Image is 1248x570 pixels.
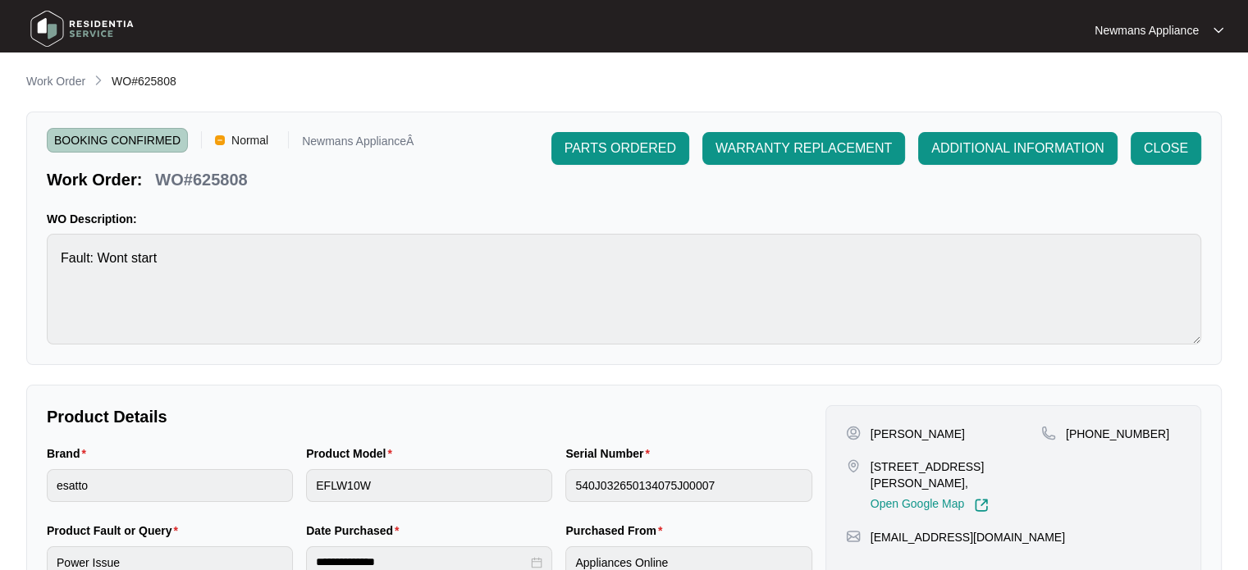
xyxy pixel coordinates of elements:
[846,426,861,440] img: user-pin
[215,135,225,145] img: Vercel Logo
[1066,426,1169,442] p: [PHONE_NUMBER]
[551,132,689,165] button: PARTS ORDERED
[1214,26,1223,34] img: dropdown arrow
[918,132,1118,165] button: ADDITIONAL INFORMATION
[47,128,188,153] span: BOOKING CONFIRMED
[23,73,89,91] a: Work Order
[715,139,892,158] span: WARRANTY REPLACEMENT
[47,211,1201,227] p: WO Description:
[846,529,861,544] img: map-pin
[306,522,405,539] label: Date Purchased
[565,469,811,502] input: Serial Number
[871,426,965,442] p: [PERSON_NAME]
[846,458,861,473] img: map-pin
[225,128,275,153] span: Normal
[47,234,1201,344] textarea: Fault: Wont start
[306,445,399,462] label: Product Model
[47,405,812,428] p: Product Details
[871,498,989,513] a: Open Google Map
[47,168,142,191] p: Work Order:
[1144,139,1188,158] span: CLOSE
[565,445,656,462] label: Serial Number
[47,469,293,502] input: Brand
[26,73,85,89] p: Work Order
[25,4,139,53] img: residentia service logo
[931,139,1104,158] span: ADDITIONAL INFORMATION
[1041,426,1056,440] img: map-pin
[92,74,105,87] img: chevron-right
[155,168,247,191] p: WO#625808
[871,458,1041,491] p: [STREET_ADDRESS][PERSON_NAME],
[112,75,176,88] span: WO#625808
[871,529,1065,545] p: [EMAIL_ADDRESS][DOMAIN_NAME]
[47,522,185,539] label: Product Fault or Query
[1095,22,1199,39] p: Newmans Appliance
[1131,132,1201,165] button: CLOSE
[306,469,552,502] input: Product Model
[47,445,93,462] label: Brand
[302,135,414,153] p: Newmans ApplianceÂ
[565,522,669,539] label: Purchased From
[565,139,676,158] span: PARTS ORDERED
[702,132,905,165] button: WARRANTY REPLACEMENT
[974,498,989,513] img: Link-External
